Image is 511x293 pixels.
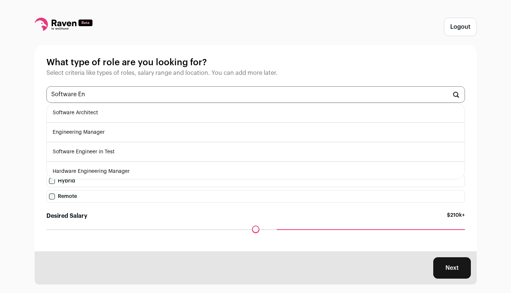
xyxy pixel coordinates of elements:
li: Software Architect [47,103,465,123]
input: Hybrid [49,178,55,184]
li: Engineering Manager [47,123,465,142]
button: Next [433,257,471,279]
label: Remote [46,190,465,203]
button: Logout [444,18,477,36]
input: Remote [49,193,55,199]
li: Software Engineer in Test [47,142,465,162]
label: Hybrid [46,175,465,187]
h1: What type of role are you looking for? [46,57,465,69]
span: $210k+ [447,212,465,229]
input: Job Function [46,86,465,103]
li: Hardware Engineering Manager [47,162,465,181]
label: Desired Salary [46,212,87,220]
p: Select criteria like types of roles, salary range and location. You can add more later. [46,69,465,77]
